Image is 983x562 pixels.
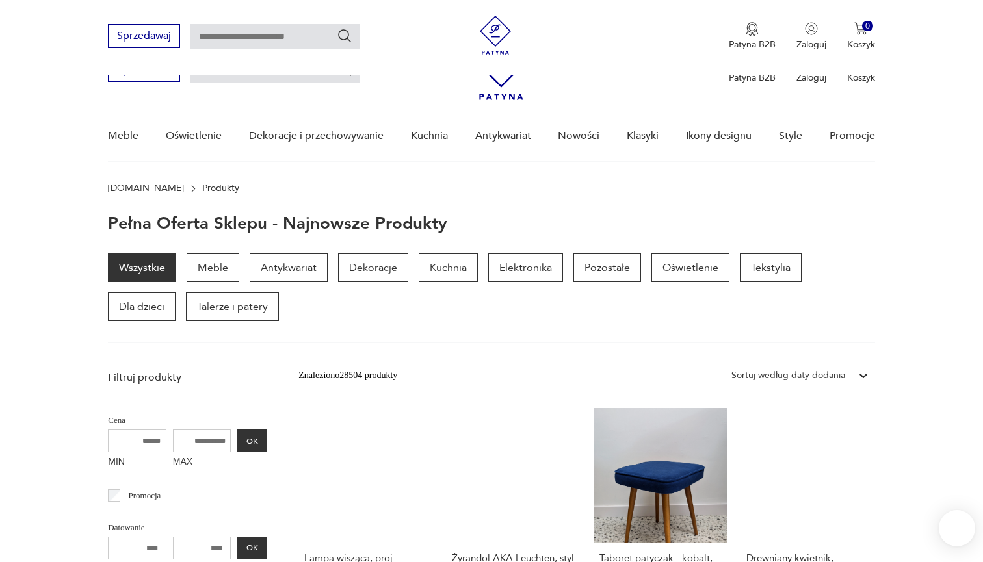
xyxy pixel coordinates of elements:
a: Nowości [558,111,599,161]
p: Patyna B2B [729,71,776,84]
a: Oświetlenie [166,111,222,161]
button: Sprzedawaj [108,24,180,48]
iframe: Smartsupp widget button [939,510,975,546]
a: Ikona medaluPatyna B2B [729,22,776,51]
a: Dla dzieci [108,292,176,321]
a: Wszystkie [108,253,176,282]
label: MIN [108,452,166,473]
button: Patyna B2B [729,22,776,51]
div: Sortuj według daty dodania [731,368,845,383]
p: Zaloguj [796,38,826,51]
a: Ikony designu [686,111,752,161]
a: Sprzedawaj [108,66,180,75]
img: Patyna - sklep z meblami i dekoracjami vintage [476,16,515,55]
p: Patyna B2B [729,38,776,51]
img: Ikona koszyka [854,22,867,35]
div: Znaleziono 28504 produkty [298,368,397,383]
label: MAX [173,452,231,473]
button: Szukaj [337,28,352,44]
a: Antykwariat [475,111,531,161]
p: Koszyk [847,71,875,84]
a: Promocje [830,111,875,161]
h1: Pełna oferta sklepu - najnowsze produkty [108,214,447,233]
a: Oświetlenie [651,253,729,282]
a: Style [779,111,802,161]
p: Produkty [202,183,239,194]
p: Filtruj produkty [108,370,267,385]
a: Klasyki [627,111,659,161]
button: OK [237,537,267,559]
a: Meble [187,253,239,282]
a: Meble [108,111,138,161]
p: Promocja [129,489,161,503]
a: Sprzedawaj [108,32,180,42]
a: Antykwariat [250,253,328,282]
p: Datowanie [108,520,267,535]
a: Kuchnia [411,111,448,161]
button: 0Koszyk [847,22,875,51]
a: Dekoracje [338,253,408,282]
img: Ikonka użytkownika [805,22,818,35]
a: Kuchnia [419,253,478,282]
a: [DOMAIN_NAME] [108,183,184,194]
div: 0 [862,21,873,32]
img: Ikona medalu [746,22,759,36]
p: Zaloguj [796,71,826,84]
a: Pozostałe [573,253,641,282]
p: Koszyk [847,38,875,51]
a: Tekstylia [740,253,802,282]
a: Dekoracje i przechowywanie [249,111,384,161]
button: OK [237,429,267,452]
a: Elektronika [488,253,563,282]
p: Cena [108,413,267,428]
a: Talerze i patery [186,292,279,321]
button: Zaloguj [796,22,826,51]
